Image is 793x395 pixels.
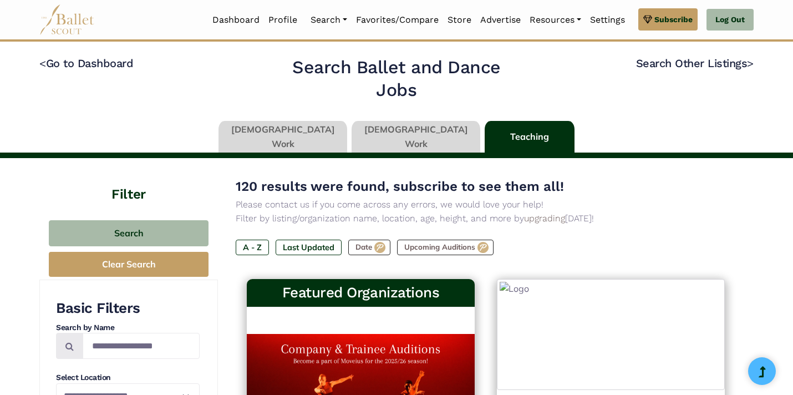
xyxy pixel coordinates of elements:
[586,8,629,32] a: Settings
[56,322,200,333] h4: Search by Name
[654,13,693,26] span: Subscribe
[306,8,352,32] a: Search
[352,8,443,32] a: Favorites/Compare
[236,197,736,212] p: Please contact us if you come across any errors, we would love your help!
[747,56,754,70] code: >
[348,240,390,255] label: Date
[49,252,209,277] button: Clear Search
[216,121,349,153] li: [DEMOGRAPHIC_DATA] Work
[49,220,209,246] button: Search
[256,283,466,302] h3: Featured Organizations
[39,57,133,70] a: <Go to Dashboard
[482,121,577,153] li: Teaching
[276,240,342,255] label: Last Updated
[638,8,698,31] a: Subscribe
[497,279,725,390] img: Logo
[397,240,494,255] label: Upcoming Auditions
[208,8,264,32] a: Dashboard
[39,158,218,204] h4: Filter
[476,8,525,32] a: Advertise
[56,299,200,318] h3: Basic Filters
[236,211,736,226] p: Filter by listing/organization name, location, age, height, and more by [DATE]!
[706,9,754,31] a: Log Out
[636,57,754,70] a: Search Other Listings>
[236,240,269,255] label: A - Z
[236,179,564,194] span: 120 results were found, subscribe to see them all!
[349,121,482,153] li: [DEMOGRAPHIC_DATA] Work
[272,56,522,102] h2: Search Ballet and Dance Jobs
[525,8,586,32] a: Resources
[643,13,652,26] img: gem.svg
[443,8,476,32] a: Store
[56,372,200,383] h4: Select Location
[83,333,200,359] input: Search by names...
[524,213,565,224] a: upgrading
[39,56,46,70] code: <
[264,8,302,32] a: Profile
